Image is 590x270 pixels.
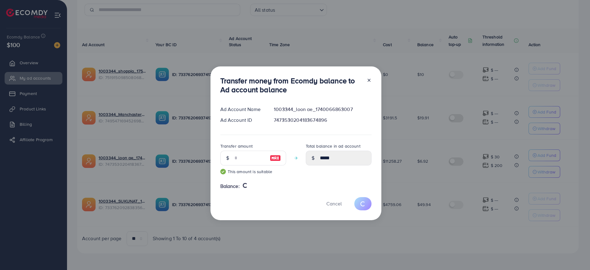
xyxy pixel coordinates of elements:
[220,76,362,94] h3: Transfer money from Ecomdy balance to Ad account balance
[326,200,342,207] span: Cancel
[270,154,281,162] img: image
[319,197,349,210] button: Cancel
[220,143,253,149] label: Transfer amount
[215,106,269,113] div: Ad Account Name
[220,183,240,190] span: Balance:
[220,169,226,174] img: guide
[306,143,360,149] label: Total balance in ad account
[220,169,286,175] small: This amount is suitable
[215,117,269,124] div: Ad Account ID
[564,242,585,265] iframe: Chat
[269,106,376,113] div: 1003344_loon ae_1740066863007
[269,117,376,124] div: 7473530204183674896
